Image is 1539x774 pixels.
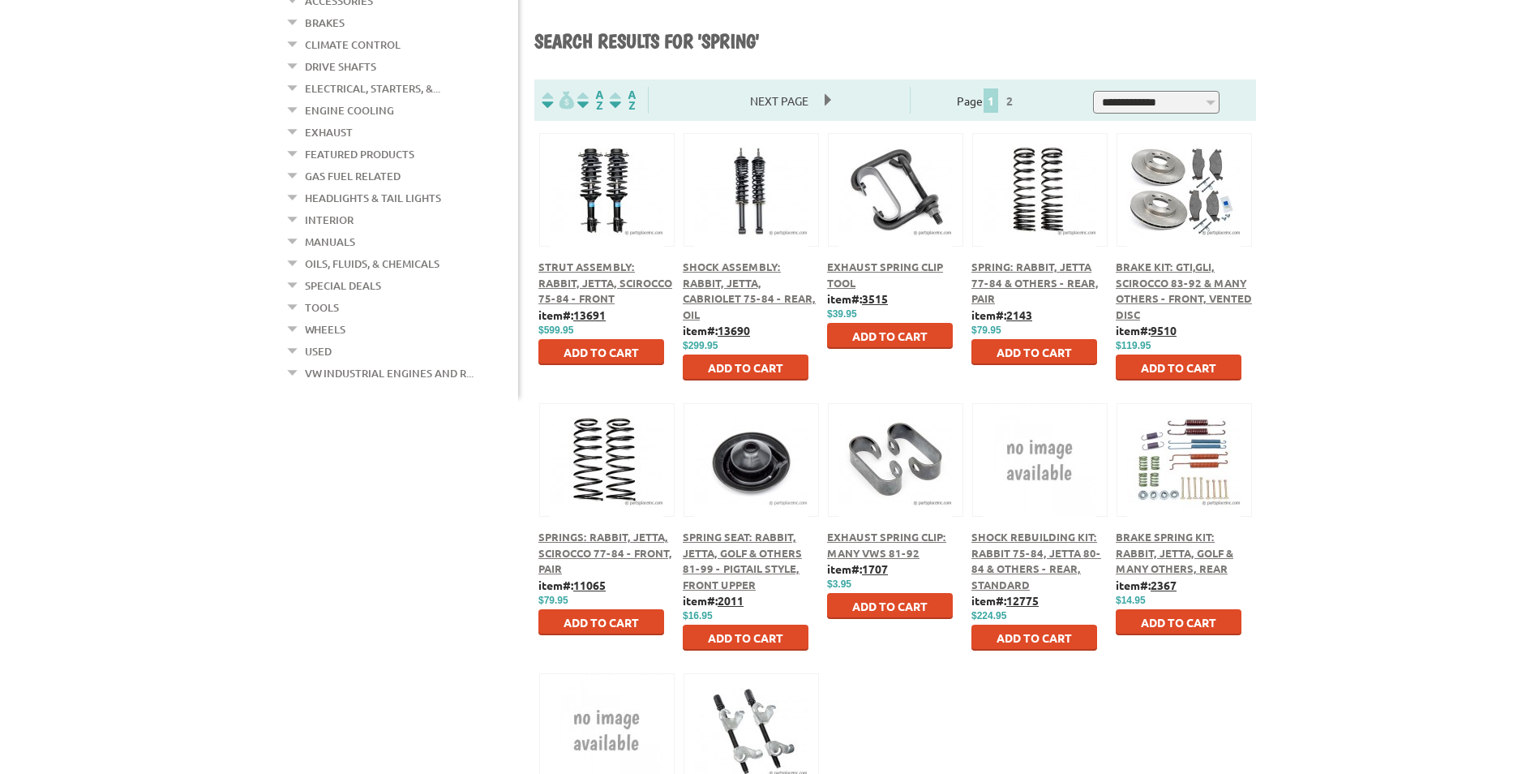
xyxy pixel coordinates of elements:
span: Add to Cart [997,345,1072,359]
a: Oils, Fluids, & Chemicals [305,253,439,274]
a: Used [305,341,332,362]
u: 2367 [1151,578,1177,592]
button: Add to Cart [538,339,664,365]
span: $299.95 [683,340,718,351]
span: Add to Cart [852,329,928,343]
a: Brake Kit: GTI,GLI, Scirocco 83-92 & Many Others - Front, Vented Disc [1116,260,1252,321]
span: $14.95 [1116,595,1146,606]
span: Next Page [734,88,825,113]
b: item#: [827,291,888,306]
a: VW Industrial Engines and R... [305,363,474,384]
a: Exhaust Spring Clip: Many VWs 81-92 [827,530,946,560]
button: Add to Cart [971,339,1097,365]
u: 2143 [1006,307,1032,322]
b: item#: [1116,323,1177,338]
b: item#: [827,561,888,576]
a: Wheels [305,319,345,340]
span: Add to Cart [564,615,639,630]
span: $39.95 [827,308,857,320]
span: $3.95 [827,578,851,590]
button: Add to Cart [971,625,1097,651]
u: 13691 [573,307,606,322]
button: Add to Cart [683,355,808,381]
button: Add to Cart [1116,609,1241,635]
span: $16.95 [683,610,713,621]
a: Headlights & Tail Lights [305,187,441,209]
a: Exhaust [305,122,353,143]
b: item#: [971,593,1039,608]
img: Sort by Headline [574,91,607,110]
span: Add to Cart [997,630,1072,645]
button: Add to Cart [827,323,953,349]
span: Add to Cart [564,345,639,359]
u: 2011 [718,593,744,608]
button: Add to Cart [538,609,664,635]
a: Engine Cooling [305,100,394,121]
u: 11065 [573,578,606,592]
button: Add to Cart [827,593,953,619]
span: Add to Cart [1141,615,1216,630]
button: Add to Cart [1116,355,1241,381]
span: Add to Cart [708,630,783,645]
a: Drive Shafts [305,56,376,77]
b: item#: [971,307,1032,322]
b: item#: [1116,578,1177,592]
img: Sort by Sales Rank [607,91,639,110]
a: Springs: Rabbit, Jetta, Scirocco 77-84 - Front, Pair [538,530,672,575]
h1: Search results for 'spring' [534,29,1256,55]
button: Add to Cart [683,625,808,651]
img: filterpricelow.svg [542,91,574,110]
u: 3515 [862,291,888,306]
span: $79.95 [538,595,568,606]
a: Interior [305,209,354,230]
a: Exhaust Spring Clip Tool [827,260,943,290]
u: 1707 [862,561,888,576]
b: item#: [538,578,606,592]
a: Manuals [305,231,355,252]
a: Brakes [305,12,345,33]
b: item#: [538,307,606,322]
span: Add to Cart [852,599,928,613]
u: 13690 [718,323,750,338]
a: Shock Rebuilding Kit: Rabbit 75-84, Jetta 80-84 & Others - Rear, Standard [971,530,1101,591]
div: Page [910,87,1065,114]
a: Spring Seat: Rabbit, Jetta, Golf & Others 81-99 - Pigtail Style, Front Upper [683,530,802,591]
span: Add to Cart [1141,360,1216,375]
span: 1 [984,88,998,113]
span: $224.95 [971,610,1006,621]
span: $599.95 [538,325,573,336]
a: Electrical, Starters, &... [305,78,440,99]
a: Tools [305,297,339,318]
a: Gas Fuel Related [305,166,401,187]
a: Brake Spring Kit: Rabbit, Jetta, Golf & Many Others, Rear [1116,530,1233,575]
a: Special Deals [305,275,381,296]
a: Strut Assembly: Rabbit, Jetta, Scirocco 75-84 - Front [538,260,672,305]
a: Next Page [734,93,825,108]
b: item#: [683,323,750,338]
a: 2 [1002,93,1017,108]
u: 12775 [1006,593,1039,608]
a: Spring: Rabbit, Jetta 77-84 & Others - Rear, Pair [971,260,1099,305]
span: $119.95 [1116,340,1151,351]
span: $79.95 [971,325,1001,336]
a: Shock Assembly: Rabbit, Jetta, Cabriolet 75-84 - Rear, Oil [683,260,816,321]
u: 9510 [1151,323,1177,338]
a: Featured Products [305,144,414,165]
a: Climate Control [305,34,401,55]
b: item#: [683,593,744,608]
span: Add to Cart [708,360,783,375]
